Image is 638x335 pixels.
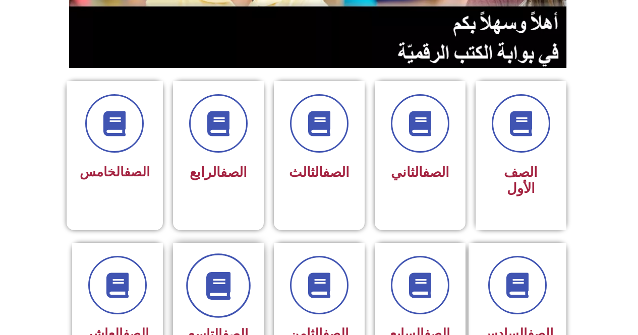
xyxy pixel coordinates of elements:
[423,164,449,180] a: الصف
[124,164,150,179] a: الصف
[391,164,449,180] span: الثاني
[80,164,150,179] span: الخامس
[190,164,247,180] span: الرابع
[323,164,350,180] a: الصف
[289,164,350,180] span: الثالث
[504,164,538,196] span: الصف الأول
[220,164,247,180] a: الصف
